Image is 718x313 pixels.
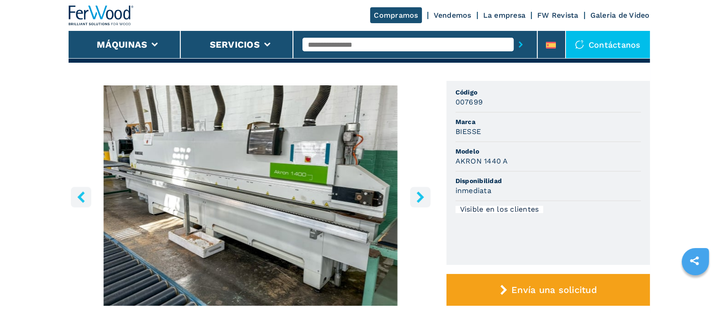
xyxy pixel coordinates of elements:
[446,274,650,306] button: Envía una solicitud
[69,85,433,306] img: Canteadora Unilateral BIESSE AKRON 1440 A
[566,31,650,58] div: Contáctanos
[456,117,641,126] span: Marca
[575,40,584,49] img: Contáctanos
[456,97,483,107] h3: 007699
[210,39,260,50] button: Servicios
[511,284,597,295] span: Envía una solicitud
[410,187,431,207] button: right-button
[434,11,471,20] a: Vendemos
[683,249,706,272] a: sharethis
[456,176,641,185] span: Disponibilidad
[69,85,433,306] div: Go to Slide 3
[370,7,421,23] a: Compramos
[456,147,641,156] span: Modelo
[537,11,579,20] a: FW Revista
[456,88,641,97] span: Código
[456,126,481,137] h3: BIESSE
[456,156,508,166] h3: AKRON 1440 A
[514,34,528,55] button: submit-button
[97,39,147,50] button: Máquinas
[69,5,134,25] img: Ferwood
[483,11,526,20] a: La empresa
[590,11,650,20] a: Galeria de Video
[71,187,91,207] button: left-button
[679,272,711,306] iframe: Chat
[456,206,544,213] div: Visible en los clientes
[456,185,491,196] h3: inmediata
